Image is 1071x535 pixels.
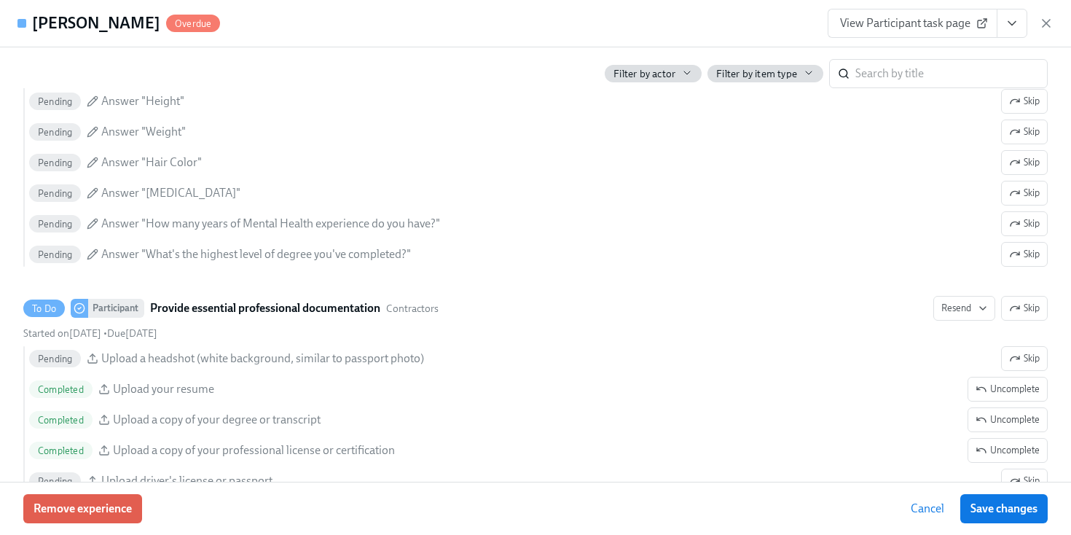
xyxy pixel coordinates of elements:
[101,216,440,232] span: Answer "How many years of Mental Health experience do you have?"
[605,65,702,82] button: Filter by actor
[107,327,157,340] span: Sunday, September 14th 2025, 9:00 am
[101,185,240,201] span: Answer "[MEDICAL_DATA]"
[933,296,995,321] button: To DoParticipantProvide essential professional documentationContractorsSkipStarted on[DATE] •Due[...
[88,299,144,318] div: Participant
[1001,346,1048,371] button: To DoParticipantProvide essential professional documentationContractorsResendSkipStarted on[DATE]...
[828,9,997,38] a: View Participant task page
[23,494,142,523] button: Remove experience
[29,415,93,426] span: Completed
[29,249,81,260] span: Pending
[101,155,202,171] span: Answer "Hair Color"
[166,18,220,29] span: Overdue
[150,300,380,317] strong: Provide essential professional documentation
[968,407,1048,432] button: To DoParticipantProvide essential professional documentationContractorsResendSkipStarted on[DATE]...
[101,124,186,140] span: Answer "Weight"
[1001,296,1048,321] button: To DoParticipantProvide essential professional documentationContractorsResendStarted on[DATE] •Du...
[101,246,411,262] span: Answer "What's the highest level of degree you've completed?"
[997,9,1027,38] button: View task page
[911,501,944,516] span: Cancel
[1009,301,1040,316] span: Skip
[23,327,157,340] div: •
[1001,150,1048,175] button: PendingAnswer "Ethnicity"SkipPendingAnswer "Gender"SkipPendingAnswer "Birth City and State"SkipPe...
[101,351,424,367] span: Upload a headshot (white background, similar to passport photo)
[968,438,1048,463] button: To DoParticipantProvide essential professional documentationContractorsResendSkipStarted on[DATE]...
[101,473,272,489] span: Upload driver's license or passport
[29,127,81,138] span: Pending
[1009,351,1040,366] span: Skip
[29,219,81,230] span: Pending
[976,413,1040,427] span: Uncomplete
[29,384,93,395] span: Completed
[1009,186,1040,200] span: Skip
[1001,120,1048,144] button: PendingAnswer "Ethnicity"SkipPendingAnswer "Gender"SkipPendingAnswer "Birth City and State"SkipPe...
[960,494,1048,523] button: Save changes
[1001,89,1048,114] button: PendingAnswer "Ethnicity"SkipPendingAnswer "Gender"SkipPendingAnswer "Birth City and State"SkipPe...
[29,157,81,168] span: Pending
[1009,247,1040,262] span: Skip
[1001,469,1048,493] button: To DoParticipantProvide essential professional documentationContractorsResendSkipStarted on[DATE]...
[855,59,1048,88] input: Search by title
[29,476,81,487] span: Pending
[29,188,81,199] span: Pending
[23,327,101,340] span: Monday, September 8th 2025, 11:20 pm
[1009,216,1040,231] span: Skip
[113,412,321,428] span: Upload a copy of your degree or transcript
[113,381,214,397] span: Upload your resume
[901,494,954,523] button: Cancel
[29,354,81,364] span: Pending
[840,16,985,31] span: View Participant task page
[1009,474,1040,488] span: Skip
[113,442,395,458] span: Upload a copy of your professional license or certification
[32,12,160,34] h4: [PERSON_NAME]
[23,303,65,314] span: To Do
[1009,155,1040,170] span: Skip
[386,302,439,316] span: This task uses the "Contractors" audience
[716,67,797,81] span: Filter by item type
[970,501,1037,516] span: Save changes
[29,96,81,107] span: Pending
[976,382,1040,397] span: Uncomplete
[1001,211,1048,236] button: PendingAnswer "Ethnicity"SkipPendingAnswer "Gender"SkipPendingAnswer "Birth City and State"SkipPe...
[613,67,675,81] span: Filter by actor
[1001,181,1048,206] button: PendingAnswer "Ethnicity"SkipPendingAnswer "Gender"SkipPendingAnswer "Birth City and State"SkipPe...
[941,301,987,316] span: Resend
[1009,94,1040,109] span: Skip
[101,93,184,109] span: Answer "Height"
[1009,125,1040,139] span: Skip
[707,65,823,82] button: Filter by item type
[968,377,1048,402] button: To DoParticipantProvide essential professional documentationContractorsResendSkipStarted on[DATE]...
[1001,242,1048,267] button: PendingAnswer "Ethnicity"SkipPendingAnswer "Gender"SkipPendingAnswer "Birth City and State"SkipPe...
[29,445,93,456] span: Completed
[34,501,132,516] span: Remove experience
[976,443,1040,458] span: Uncomplete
